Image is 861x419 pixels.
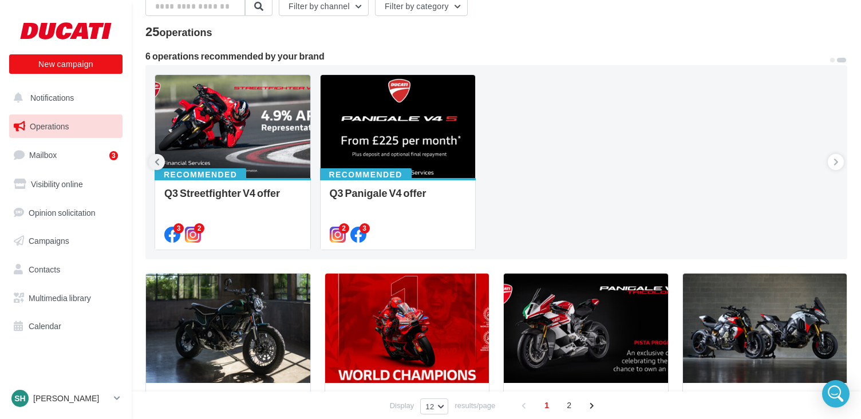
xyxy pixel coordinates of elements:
span: Calendar [29,321,61,331]
span: Opinion solicitation [29,207,96,217]
a: Calendar [7,314,125,338]
div: Open Intercom Messenger [822,380,850,408]
div: 3 [173,223,184,234]
div: operations [159,27,212,37]
a: Opinion solicitation [7,201,125,225]
button: Notifications [7,86,120,110]
div: 3 [360,223,370,234]
div: 2 [194,223,204,234]
div: Q3 Streetfighter V4 offer [164,187,301,210]
a: Campaigns [7,229,125,253]
span: Operations [30,121,69,131]
span: 2 [560,396,578,414]
span: Display [390,400,414,411]
span: 12 [425,402,434,411]
span: results/page [455,400,495,411]
span: 1 [538,396,556,414]
span: Mailbox [29,150,57,160]
div: Recommended [155,168,246,181]
span: Notifications [30,93,74,102]
span: Contacts [29,264,60,274]
div: 6 operations recommended by your brand [145,52,829,61]
button: 12 [420,398,448,414]
a: Visibility online [7,172,125,196]
a: Contacts [7,258,125,282]
div: 2 [339,223,349,234]
span: Visibility online [31,179,83,189]
p: [PERSON_NAME] [33,393,109,404]
button: New campaign [9,54,123,74]
a: Operations [7,114,125,139]
div: Recommended [320,168,412,181]
a: Multimedia library [7,286,125,310]
div: 3 [109,151,118,160]
span: Multimedia library [29,293,91,303]
span: Campaigns [29,236,69,246]
div: 25 [145,25,212,38]
a: SH [PERSON_NAME] [9,388,123,409]
a: Mailbox3 [7,143,125,167]
div: Q3 Panigale V4 offer [330,187,467,210]
span: SH [14,393,25,404]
